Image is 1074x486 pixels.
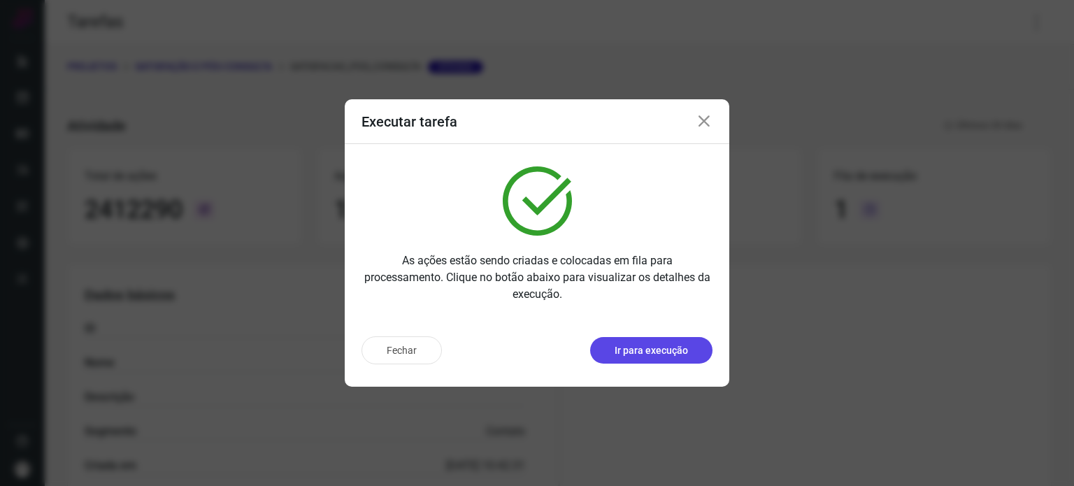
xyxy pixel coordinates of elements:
[615,343,688,358] p: Ir para execução
[503,166,572,236] img: verified.svg
[361,336,442,364] button: Fechar
[361,113,457,130] h3: Executar tarefa
[590,337,713,364] button: Ir para execução
[361,252,713,303] p: As ações estão sendo criadas e colocadas em fila para processamento. Clique no botão abaixo para ...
